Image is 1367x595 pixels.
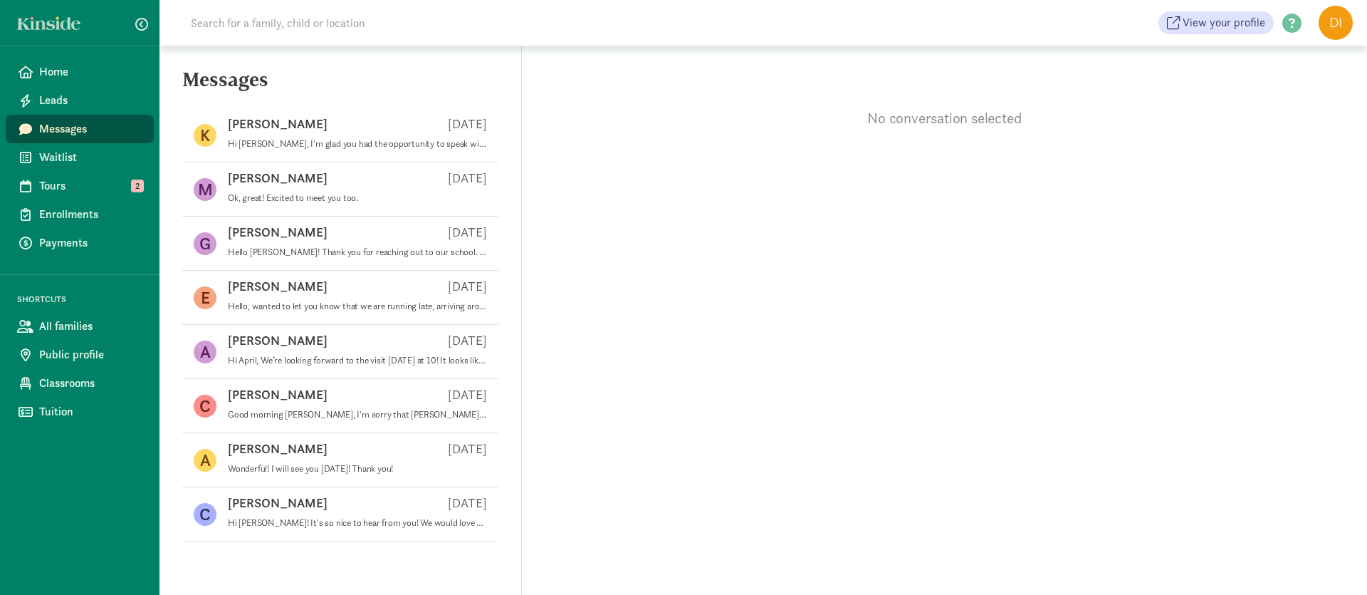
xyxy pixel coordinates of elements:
[228,495,328,512] p: [PERSON_NAME]
[228,170,328,187] p: [PERSON_NAME]
[39,92,142,109] span: Leads
[6,172,154,200] a: Tours 2
[228,192,487,204] p: Ok, great! Excited to meet you too.
[448,278,487,295] p: [DATE]
[1183,14,1265,31] span: View your profile
[194,286,216,309] figure: E
[39,346,142,363] span: Public profile
[228,301,487,312] p: Hello, wanted to let you know that we are running late, arriving around 10:40am. Are you still ab...
[39,149,142,166] span: Waitlist
[6,369,154,398] a: Classrooms
[1158,11,1274,34] a: View your profile
[39,375,142,392] span: Classrooms
[6,58,154,86] a: Home
[194,178,216,201] figure: M
[228,138,487,150] p: Hi [PERSON_NAME], I'm glad you had the opportunity to speak with the Director and work something ...
[448,170,487,187] p: [DATE]
[448,332,487,349] p: [DATE]
[448,224,487,241] p: [DATE]
[522,108,1367,128] p: No conversation selected
[228,355,487,366] p: Hi April, We’re looking forward to the visit [DATE] at 10! It looks like the appointment in kinsi...
[194,232,216,255] figure: G
[194,341,216,363] figure: A
[39,403,142,420] span: Tuition
[6,229,154,257] a: Payments
[228,278,328,295] p: [PERSON_NAME]
[39,120,142,138] span: Messages
[228,463,487,475] p: Wonderful! I will see you [DATE]! Thank you!
[6,115,154,143] a: Messages
[6,200,154,229] a: Enrollments
[194,124,216,147] figure: K
[228,409,487,420] p: Good morning [PERSON_NAME], I'm sorry that [PERSON_NAME] is not feeling well this morning. I hope...
[1296,527,1367,595] iframe: Chat Widget
[448,440,487,457] p: [DATE]
[228,247,487,258] p: Hello [PERSON_NAME]! Thank you for reaching out to our school. We receive scholarships annually t...
[39,177,142,195] span: Tours
[194,449,216,472] figure: A
[159,68,521,103] h5: Messages
[39,63,142,81] span: Home
[228,386,328,403] p: [PERSON_NAME]
[228,332,328,349] p: [PERSON_NAME]
[448,495,487,512] p: [DATE]
[39,206,142,223] span: Enrollments
[6,86,154,115] a: Leads
[131,180,144,192] span: 2
[6,143,154,172] a: Waitlist
[39,234,142,252] span: Payments
[228,115,328,133] p: [PERSON_NAME]
[6,312,154,341] a: All families
[194,503,216,526] figure: C
[228,440,328,457] p: [PERSON_NAME]
[448,115,487,133] p: [DATE]
[6,398,154,426] a: Tuition
[39,318,142,335] span: All families
[182,9,582,37] input: Search for a family, child or location
[194,395,216,418] figure: C
[448,386,487,403] p: [DATE]
[228,224,328,241] p: [PERSON_NAME]
[228,517,487,529] p: Hi [PERSON_NAME]! It's so nice to hear from you! We would love to have [PERSON_NAME] back for sum...
[6,341,154,369] a: Public profile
